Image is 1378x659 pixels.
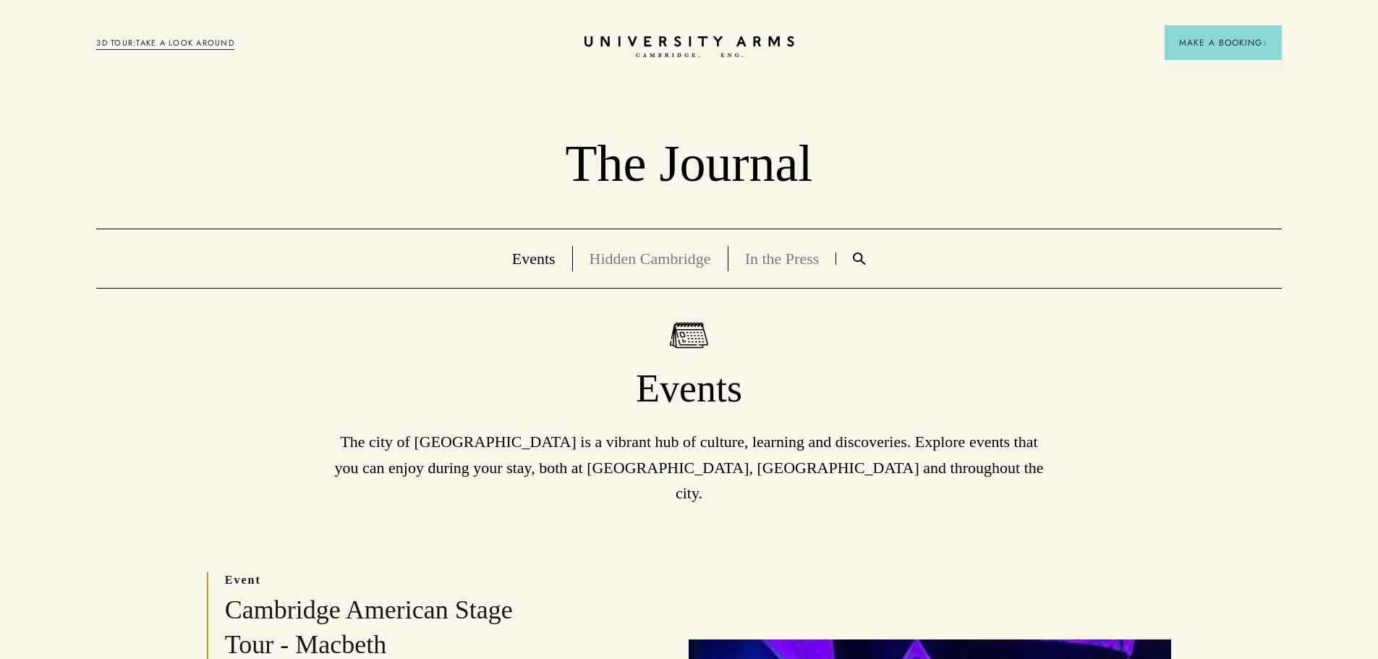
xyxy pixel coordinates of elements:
[1179,36,1267,49] span: Make a Booking
[584,36,794,59] a: Home
[328,429,1051,506] p: The city of [GEOGRAPHIC_DATA] is a vibrant hub of culture, learning and discoveries. Explore even...
[96,133,1281,195] p: The Journal
[225,572,556,588] p: event
[512,250,556,268] a: Events
[745,250,820,268] a: In the Press
[96,365,1281,413] h1: Events
[670,322,708,349] img: Events
[1165,25,1282,60] button: Make a BookingArrow icon
[836,252,882,265] a: Search
[96,37,234,50] a: 3D TOUR:TAKE A LOOK AROUND
[853,252,866,265] img: Search
[590,250,711,268] a: Hidden Cambridge
[1262,41,1267,46] img: Arrow icon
